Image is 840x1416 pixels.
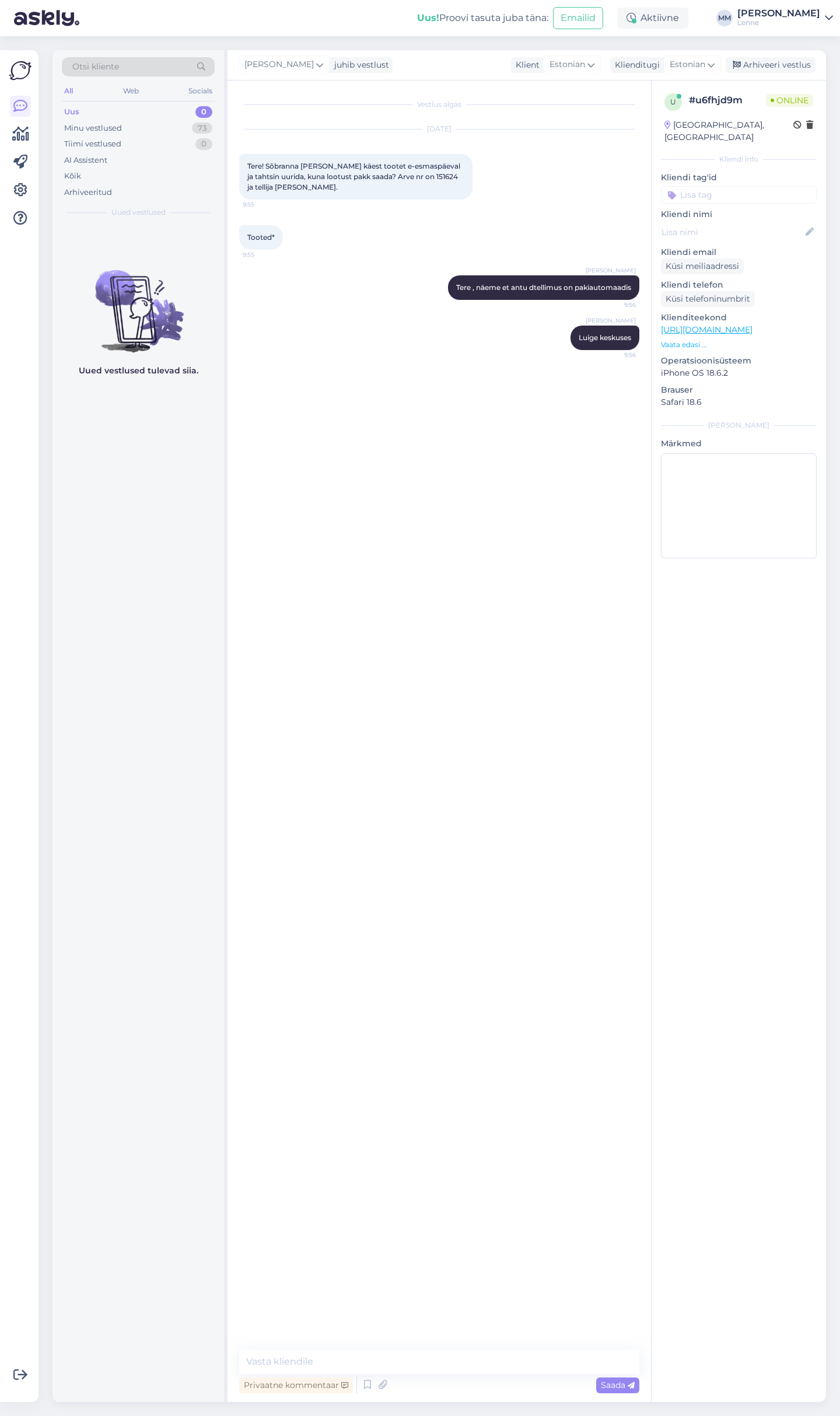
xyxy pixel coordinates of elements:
[586,266,636,275] span: [PERSON_NAME]
[661,438,817,450] p: Märkmed
[661,291,755,307] div: Küsi telefoninumbrit
[661,186,817,204] input: Lisa tag
[661,367,817,379] p: iPhone OS 18.6.2
[661,226,803,239] input: Lisa nimi
[661,246,817,258] p: Kliendi email
[592,300,636,309] span: 9:56
[186,83,215,99] div: Socials
[192,123,212,134] div: 73
[661,279,817,291] p: Kliendi telefon
[661,384,817,396] p: Brauser
[247,162,462,191] span: Tere! Sõbranna [PERSON_NAME] käest tootet e-esmaspäeval ja tahtsin uurida, kuna lootust pakk saad...
[670,58,705,71] span: Estonian
[62,83,75,99] div: All
[111,207,166,218] span: Uued vestlused
[617,8,688,29] div: Aktiivne
[592,351,636,359] span: 9:56
[553,7,603,29] button: Emailid
[195,138,212,150] div: 0
[239,99,639,110] div: Vestlus algas
[64,106,79,118] div: Uus
[239,1377,353,1393] div: Privaatne kommentaar
[64,138,121,150] div: Tiimi vestlused
[726,57,815,73] div: Arhiveeri vestlus
[661,355,817,367] p: Operatsioonisüsteem
[661,258,744,274] div: Küsi meiliaadressi
[661,396,817,408] p: Safari 18.6
[244,58,314,71] span: [PERSON_NAME]
[579,333,631,342] span: Luige keskuses
[64,123,122,134] div: Minu vestlused
[195,106,212,118] div: 0
[247,233,275,242] span: Tooted*
[456,283,631,292] span: Tere , näeme et antu dtellimus on pakiautomaadis
[121,83,141,99] div: Web
[661,154,817,165] div: Kliendi info
[549,58,585,71] span: Estonian
[661,324,752,335] a: [URL][DOMAIN_NAME]
[601,1380,635,1390] span: Saada
[64,155,107,166] div: AI Assistent
[64,187,112,198] div: Arhiveeritud
[330,59,389,71] div: juhib vestlust
[243,200,286,209] span: 9:55
[417,12,439,23] b: Uus!
[737,9,833,27] a: [PERSON_NAME]Lenne
[610,59,660,71] div: Klienditugi
[64,170,81,182] div: Kõik
[664,119,793,144] div: [GEOGRAPHIC_DATA], [GEOGRAPHIC_DATA]
[9,60,32,82] img: Askly Logo
[661,420,817,431] div: [PERSON_NAME]
[661,208,817,221] p: Kliendi nimi
[52,249,224,354] img: No chats
[661,312,817,324] p: Klienditeekond
[661,340,817,350] p: Vaata edasi ...
[417,11,548,25] div: Proovi tasuta juba täna:
[239,124,639,134] div: [DATE]
[243,250,286,259] span: 9:55
[670,97,676,106] span: u
[737,9,820,18] div: [PERSON_NAME]
[766,94,813,107] span: Online
[511,59,540,71] div: Klient
[72,61,119,73] span: Otsi kliente
[716,10,733,26] div: MM
[586,316,636,325] span: [PERSON_NAME]
[737,18,820,27] div: Lenne
[661,172,817,184] p: Kliendi tag'id
[689,93,766,107] div: # u6fhjd9m
[79,365,198,377] p: Uued vestlused tulevad siia.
